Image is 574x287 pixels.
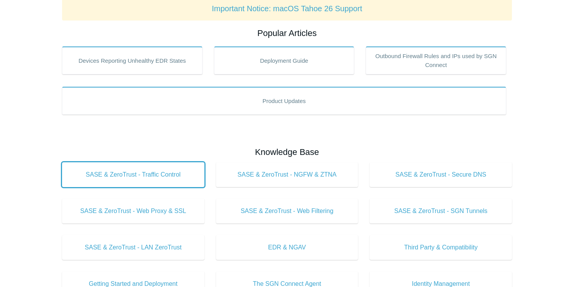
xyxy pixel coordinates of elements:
[62,235,204,260] a: SASE & ZeroTrust - LAN ZeroTrust
[381,243,500,252] span: Third Party & Compatibility
[370,235,512,260] a: Third Party & Compatibility
[228,243,347,252] span: EDR & NGAV
[74,243,193,252] span: SASE & ZeroTrust - LAN ZeroTrust
[62,46,202,74] a: Devices Reporting Unhealthy EDR States
[228,170,347,179] span: SASE & ZeroTrust - NGFW & ZTNA
[228,206,347,216] span: SASE & ZeroTrust - Web Filtering
[216,199,358,223] a: SASE & ZeroTrust - Web Filtering
[381,170,500,179] span: SASE & ZeroTrust - Secure DNS
[370,199,512,223] a: SASE & ZeroTrust - SGN Tunnels
[62,87,506,115] a: Product Updates
[74,206,193,216] span: SASE & ZeroTrust - Web Proxy & SSL
[62,146,512,158] h2: Knowledge Base
[62,27,512,40] h2: Popular Articles
[62,199,204,223] a: SASE & ZeroTrust - Web Proxy & SSL
[216,162,358,187] a: SASE & ZeroTrust - NGFW & ZTNA
[216,235,358,260] a: EDR & NGAV
[74,170,193,179] span: SASE & ZeroTrust - Traffic Control
[370,162,512,187] a: SASE & ZeroTrust - Secure DNS
[214,46,354,74] a: Deployment Guide
[366,46,506,74] a: Outbound Firewall Rules and IPs used by SGN Connect
[212,4,362,13] a: Important Notice: macOS Tahoe 26 Support
[62,162,204,187] a: SASE & ZeroTrust - Traffic Control
[381,206,500,216] span: SASE & ZeroTrust - SGN Tunnels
